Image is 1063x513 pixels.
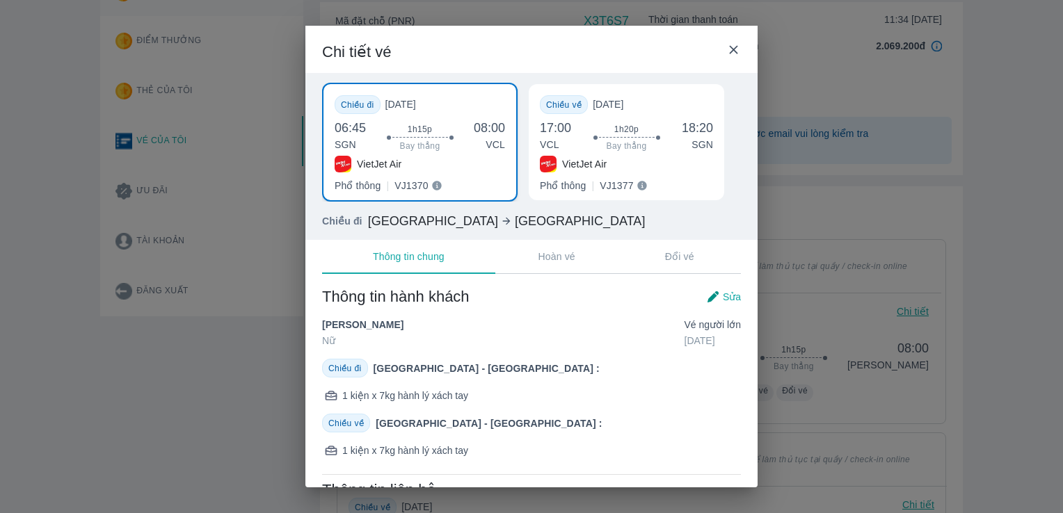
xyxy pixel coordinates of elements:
p: VCL [474,138,506,152]
p: VJ1377 [600,179,633,193]
span: Bay thẳng [607,140,647,152]
span: Bay thẳng [400,140,440,152]
p: Phổ thông [540,179,586,193]
p: SGN [335,138,367,152]
span: Chiều về [546,100,582,110]
p: [GEOGRAPHIC_DATA] - [GEOGRAPHIC_DATA] : [376,416,602,430]
span: Sửa [723,290,741,304]
span: 1 kiện x 7kg hành lý xách tay [342,389,468,402]
span: Chiều đi [341,100,374,110]
span: Người lớn [699,319,741,330]
p: VCL [540,138,573,152]
p: Phổ thông [335,179,381,193]
p: Đổi vé [665,250,694,263]
span: 1h20p [614,124,639,135]
span: 08:00 [474,120,506,136]
span: Vé [685,318,741,332]
span: Thông tin hành khách [322,287,470,307]
p: SGN [680,138,714,152]
span: Thông tin liên hệ [322,480,436,500]
p: VietJet Air [357,157,401,171]
span: 17:00 [540,120,573,136]
span: [DATE] [385,97,427,111]
div: transportation tabs [322,240,741,274]
p: Thông tin chung [373,250,445,263]
p: VietJet Air [562,157,607,171]
img: pen [706,290,720,304]
span: [GEOGRAPHIC_DATA] [515,213,645,229]
p: VJ1370 [394,179,428,193]
p: | [386,179,389,193]
span: Chiều về [328,418,364,428]
p: Hoàn vé [538,250,575,263]
span: [DATE] [685,334,741,348]
span: [GEOGRAPHIC_DATA] [368,213,498,229]
span: [DATE] [593,97,634,111]
span: 1 kiện x 7kg hành lý xách tay [342,443,468,457]
p: | [591,179,594,193]
span: 1h15p [408,124,432,135]
span: Chi tiết vé [322,42,392,62]
span: Chiều đi [322,214,362,228]
span: 06:45 [335,120,367,136]
span: [PERSON_NAME] [322,318,403,332]
span: 18:20 [680,120,714,136]
span: Nữ [322,334,403,348]
p: [GEOGRAPHIC_DATA] - [GEOGRAPHIC_DATA] : [374,361,600,375]
span: Chiều đi [328,364,362,373]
